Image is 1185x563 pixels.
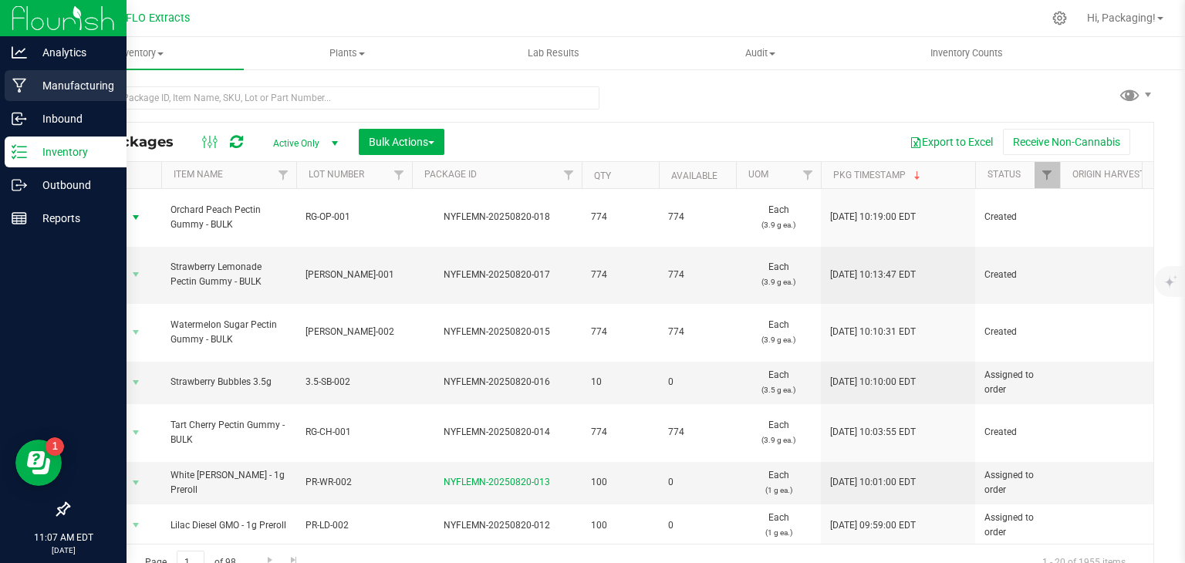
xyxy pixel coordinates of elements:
span: 774 [591,268,650,282]
span: select [127,322,146,343]
a: Available [671,170,717,181]
span: 0 [668,518,727,533]
a: Pkg Timestamp [833,170,923,180]
a: Audit [657,37,863,69]
span: 100 [591,475,650,490]
span: Tart Cherry Pectin Gummy - BULK [170,418,287,447]
input: Search Package ID, Item Name, SKU, Lot or Part Number... [68,86,599,110]
a: Package ID [424,169,477,180]
span: Each [745,468,812,497]
p: (3.9 g ea.) [745,275,812,289]
span: 774 [668,268,727,282]
span: Created [984,325,1051,339]
span: Lab Results [507,46,600,60]
span: Each [745,203,812,232]
span: Assigned to order [984,368,1051,397]
span: select [127,207,146,228]
span: PR-LD-002 [306,518,403,533]
div: NYFLEMN-20250820-016 [410,375,584,389]
span: 774 [591,325,650,339]
span: 3.5-SB-002 [306,375,403,389]
p: Reports [27,209,120,228]
button: Export to Excel [900,129,1003,155]
inline-svg: Manufacturing [12,78,27,93]
span: [DATE] 10:10:31 EDT [830,325,916,339]
a: UOM [748,169,768,180]
span: Each [745,418,812,447]
span: Strawberry Lemonade Pectin Gummy - BULK [170,260,287,289]
a: Filter [795,162,821,188]
span: 774 [591,210,650,224]
span: Audit [657,46,863,60]
span: Assigned to order [984,511,1051,540]
button: Receive Non-Cannabis [1003,129,1130,155]
p: Outbound [27,176,120,194]
p: (1 g ea.) [745,525,812,540]
span: RG-OP-001 [306,210,403,224]
a: Lot Number [309,169,364,180]
span: 774 [668,425,727,440]
iframe: Resource center [15,440,62,486]
span: White [PERSON_NAME] - 1g Preroll [170,468,287,497]
p: 11:07 AM EDT [7,531,120,544]
span: Inventory Counts [910,46,1024,60]
span: Strawberry Bubbles 3.5g [170,375,287,389]
inline-svg: Inbound [12,111,27,126]
p: Inbound [27,110,120,128]
span: 0 [668,475,727,490]
a: Inventory Counts [863,37,1070,69]
span: [DATE] 10:10:00 EDT [830,375,916,389]
span: [DATE] 09:59:00 EDT [830,518,916,533]
a: Status [987,169,1021,180]
span: select [127,472,146,494]
p: [DATE] [7,544,120,556]
span: Created [984,425,1051,440]
a: Filter [556,162,582,188]
span: RG-CH-001 [306,425,403,440]
p: Manufacturing [27,76,120,95]
span: Hi, Packaging! [1087,12,1156,24]
span: PR-WR-002 [306,475,403,490]
p: (3.9 g ea.) [745,217,812,232]
p: (3.9 g ea.) [745,332,812,347]
a: NYFLEMN-20250820-013 [444,477,550,487]
span: [DATE] 10:19:00 EDT [830,210,916,224]
span: Created [984,268,1051,282]
span: select [127,422,146,443]
a: Inventory [37,37,244,69]
a: Item Name [174,169,223,180]
span: 774 [591,425,650,440]
div: NYFLEMN-20250820-014 [410,425,584,440]
span: Orchard Peach Pectin Gummy - BULK [170,203,287,232]
span: [DATE] 10:03:55 EDT [830,425,916,440]
span: Each [745,368,812,397]
span: [PERSON_NAME]-002 [306,325,403,339]
div: NYFLEMN-20250820-017 [410,268,584,282]
span: [PERSON_NAME]-001 [306,268,403,282]
span: 774 [668,325,727,339]
a: Plants [244,37,451,69]
span: 100 [591,518,650,533]
p: (1 g ea.) [745,483,812,497]
a: Qty [594,170,611,181]
span: Bulk Actions [369,136,434,148]
span: select [127,372,146,393]
span: Plants [245,46,450,60]
p: Analytics [27,43,120,62]
a: Filter [271,162,296,188]
span: Inventory [37,46,244,60]
button: Bulk Actions [359,129,444,155]
span: All Packages [80,133,189,150]
span: Watermelon Sugar Pectin Gummy - BULK [170,318,287,347]
div: NYFLEMN-20250820-012 [410,518,584,533]
span: Assigned to order [984,468,1051,497]
a: Filter [387,162,412,188]
div: NYFLEMN-20250820-018 [410,210,584,224]
p: Inventory [27,143,120,161]
div: Manage settings [1050,11,1069,25]
iframe: Resource center unread badge [46,437,64,456]
inline-svg: Inventory [12,144,27,160]
span: select [127,514,146,536]
span: Each [745,511,812,540]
